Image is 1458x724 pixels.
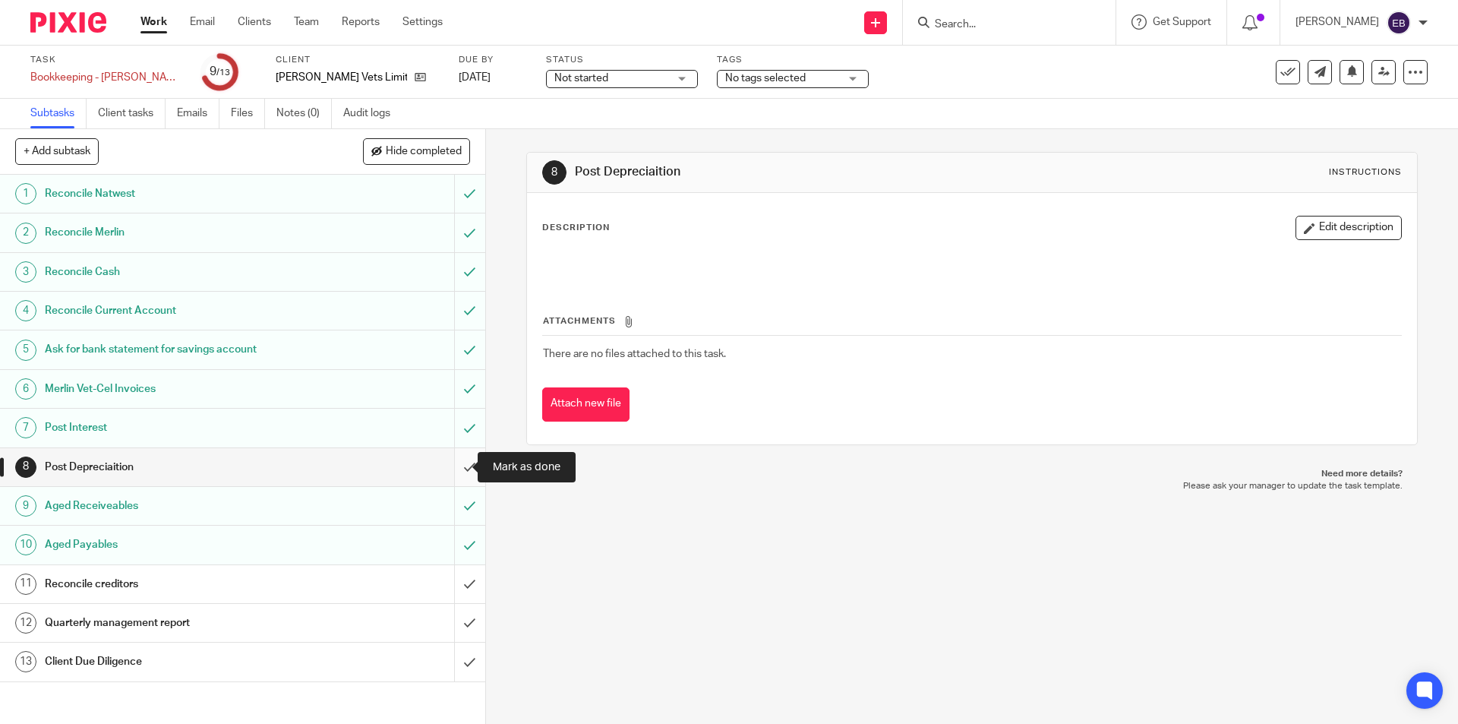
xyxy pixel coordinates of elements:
[15,378,36,400] div: 6
[1295,216,1402,240] button: Edit description
[45,338,308,361] h1: Ask for bank statement for savings account
[276,54,440,66] label: Client
[15,138,99,164] button: + Add subtask
[30,54,182,66] label: Task
[216,68,230,77] small: /13
[546,54,698,66] label: Status
[210,63,230,81] div: 9
[543,317,616,325] span: Attachments
[30,70,182,85] div: Bookkeeping - Bowland Vets Limited Monthly
[343,99,402,128] a: Audit logs
[542,222,610,234] p: Description
[386,146,462,158] span: Hide completed
[543,349,726,359] span: There are no files attached to this task.
[541,468,1402,480] p: Need more details?
[15,612,36,634] div: 12
[30,99,87,128] a: Subtasks
[140,14,167,30] a: Work
[45,299,308,322] h1: Reconcile Current Account
[30,70,182,85] div: Bookkeeping - [PERSON_NAME] Vets Limited Monthly
[276,99,332,128] a: Notes (0)
[45,416,308,439] h1: Post Interest
[15,651,36,672] div: 13
[15,417,36,438] div: 7
[717,54,869,66] label: Tags
[45,612,308,634] h1: Quarterly management report
[933,18,1070,32] input: Search
[30,12,106,33] img: Pixie
[1295,14,1379,30] p: [PERSON_NAME]
[276,70,407,85] p: [PERSON_NAME] Vets Limited
[294,14,319,30] a: Team
[542,387,630,422] button: Attach new file
[342,14,380,30] a: Reports
[45,456,308,479] h1: Post Depreciaition
[1153,17,1211,27] span: Get Support
[15,457,36,478] div: 8
[45,261,308,283] h1: Reconcile Cash
[45,573,308,596] h1: Reconcile creditors
[15,574,36,595] div: 11
[15,300,36,321] div: 4
[554,73,608,84] span: Not started
[402,14,443,30] a: Settings
[725,73,806,84] span: No tags selected
[45,182,308,205] h1: Reconcile Natwest
[363,138,470,164] button: Hide completed
[1387,11,1411,35] img: svg%3E
[541,480,1402,492] p: Please ask your manager to update the task template.
[45,221,308,244] h1: Reconcile Merlin
[45,650,308,673] h1: Client Due Diligence
[15,261,36,283] div: 3
[15,340,36,361] div: 5
[15,534,36,555] div: 10
[542,160,566,185] div: 8
[15,223,36,244] div: 2
[177,99,219,128] a: Emails
[575,164,1005,180] h1: Post Depreciaition
[45,495,308,517] h1: Aged Receiveables
[190,14,215,30] a: Email
[45,533,308,556] h1: Aged Payables
[459,72,491,83] span: [DATE]
[231,99,265,128] a: Files
[238,14,271,30] a: Clients
[15,183,36,204] div: 1
[45,378,308,400] h1: Merlin Vet-Cel Invoices
[98,99,166,128] a: Client tasks
[1329,166,1402,179] div: Instructions
[459,54,527,66] label: Due by
[15,495,36,517] div: 9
